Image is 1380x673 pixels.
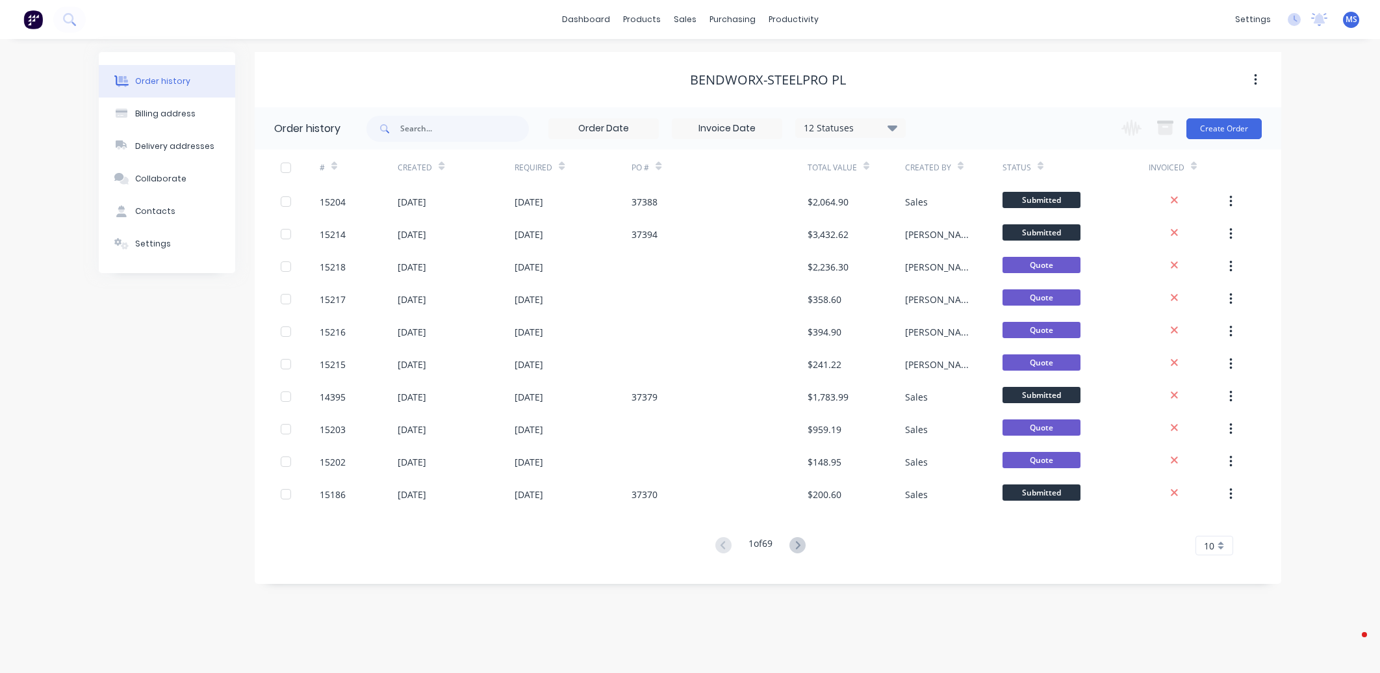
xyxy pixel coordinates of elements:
[762,10,825,29] div: productivity
[99,195,235,228] button: Contacts
[515,195,543,209] div: [DATE]
[808,455,841,469] div: $148.95
[135,173,186,185] div: Collaborate
[398,488,426,501] div: [DATE]
[1003,419,1080,436] span: Quote
[905,195,928,209] div: Sales
[1003,162,1031,174] div: Status
[320,390,346,404] div: 14395
[515,293,543,306] div: [DATE]
[690,72,846,88] div: Bendworx-Steelpro PL
[703,10,762,29] div: purchasing
[320,260,346,274] div: 15218
[748,536,773,555] div: 1 of 69
[672,119,782,139] input: Invoice Date
[905,423,928,436] div: Sales
[1229,10,1277,29] div: settings
[320,228,346,241] div: 15214
[320,293,346,306] div: 15217
[808,195,849,209] div: $2,064.90
[905,358,977,371] div: [PERSON_NAME]
[135,108,196,120] div: Billing address
[135,238,171,250] div: Settings
[1003,289,1080,306] span: Quote
[556,10,617,29] a: dashboard
[398,325,426,339] div: [DATE]
[1003,322,1080,338] span: Quote
[1149,150,1227,185] div: Invoiced
[1003,354,1080,371] span: Quote
[1003,224,1080,241] span: Submitted
[1003,387,1080,403] span: Submitted
[905,260,977,274] div: [PERSON_NAME]
[135,140,214,152] div: Delivery addresses
[1186,118,1262,139] button: Create Order
[99,228,235,260] button: Settings
[398,293,426,306] div: [DATE]
[515,260,543,274] div: [DATE]
[515,325,543,339] div: [DATE]
[99,65,235,98] button: Order history
[808,150,905,185] div: Total Value
[320,325,346,339] div: 15216
[515,162,552,174] div: Required
[99,130,235,163] button: Delivery addresses
[515,455,543,469] div: [DATE]
[905,162,951,174] div: Created By
[808,423,841,436] div: $959.19
[320,162,325,174] div: #
[808,293,841,306] div: $358.60
[515,228,543,241] div: [DATE]
[1336,629,1367,660] iframe: Intercom live chat
[515,390,543,404] div: [DATE]
[667,10,703,29] div: sales
[905,228,977,241] div: [PERSON_NAME]
[632,488,658,501] div: 37370
[796,121,905,135] div: 12 Statuses
[398,390,426,404] div: [DATE]
[398,260,426,274] div: [DATE]
[398,195,426,209] div: [DATE]
[1003,257,1080,273] span: Quote
[905,455,928,469] div: Sales
[320,195,346,209] div: 15204
[808,488,841,501] div: $200.60
[515,358,543,371] div: [DATE]
[617,10,667,29] div: products
[808,325,841,339] div: $394.90
[398,228,426,241] div: [DATE]
[1003,192,1080,208] span: Submitted
[905,150,1003,185] div: Created By
[398,150,515,185] div: Created
[632,390,658,404] div: 37379
[632,195,658,209] div: 37388
[99,98,235,130] button: Billing address
[1003,150,1149,185] div: Status
[808,260,849,274] div: $2,236.30
[1346,14,1357,25] span: MS
[632,162,649,174] div: PO #
[1003,484,1080,501] span: Submitted
[549,119,658,139] input: Order Date
[320,150,398,185] div: #
[905,325,977,339] div: [PERSON_NAME]
[808,390,849,404] div: $1,783.99
[808,228,849,241] div: $3,432.62
[515,488,543,501] div: [DATE]
[632,150,807,185] div: PO #
[274,121,340,137] div: Order history
[1149,162,1184,174] div: Invoiced
[135,205,175,217] div: Contacts
[905,293,977,306] div: [PERSON_NAME]
[515,150,632,185] div: Required
[135,75,190,87] div: Order history
[632,228,658,241] div: 37394
[320,455,346,469] div: 15202
[320,423,346,436] div: 15203
[808,162,857,174] div: Total Value
[320,358,346,371] div: 15215
[808,358,841,371] div: $241.22
[398,162,432,174] div: Created
[400,116,529,142] input: Search...
[23,10,43,29] img: Factory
